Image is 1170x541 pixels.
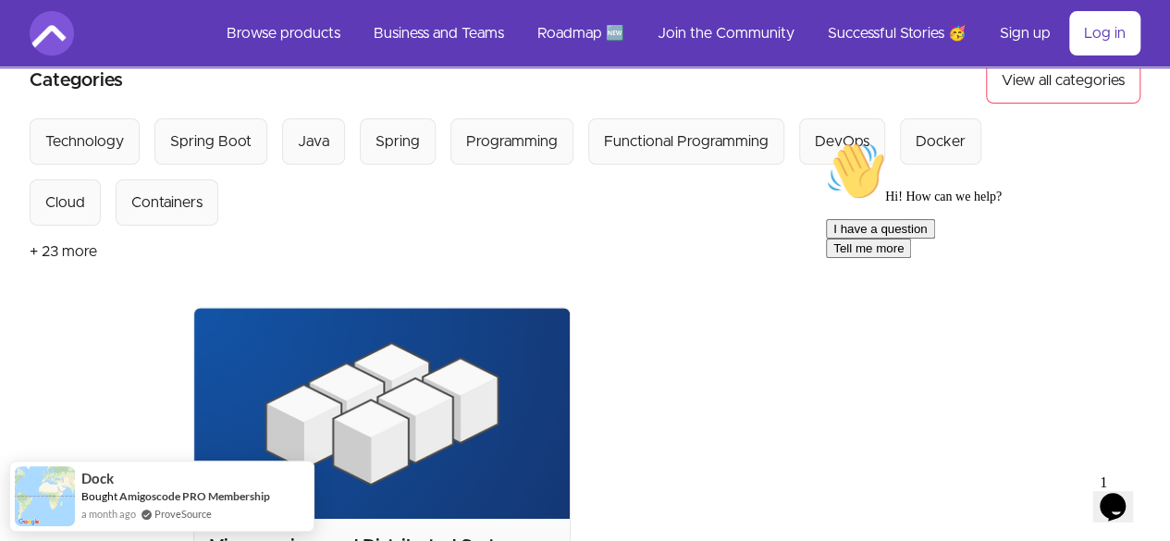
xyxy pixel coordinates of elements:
iframe: chat widget [819,134,1152,458]
div: Java [298,130,329,153]
img: :wave: [7,7,67,67]
a: ProveSource [154,506,212,522]
nav: Main [212,11,1140,55]
a: Roadmap 🆕 [523,11,639,55]
a: Log in [1069,11,1140,55]
div: Technology [45,130,124,153]
div: Functional Programming [604,130,769,153]
img: Amigoscode logo [30,11,74,55]
span: Dock [81,471,114,486]
button: I have a question [7,85,117,105]
a: Join the Community [643,11,809,55]
div: 👋Hi! How can we help?I have a questionTell me more [7,7,340,124]
div: Spring Boot [170,130,252,153]
div: Cloud [45,191,85,214]
span: a month ago [81,506,136,523]
img: Product image for Microservices and Distributed Systems [194,308,570,519]
button: View all categories [986,57,1140,104]
a: Amigoscode PRO Membership [119,489,270,503]
a: Successful Stories 🥳 [813,11,981,55]
div: Spring [376,130,420,153]
div: Containers [131,191,203,214]
button: Tell me more [7,105,92,124]
iframe: chat widget [1092,467,1152,523]
h2: Categories [30,57,123,104]
span: Hi! How can we help? [7,55,183,69]
a: Business and Teams [359,11,519,55]
a: Sign up [985,11,1065,55]
div: DevOps [815,130,869,153]
a: Browse products [212,11,355,55]
div: Docker [916,130,966,153]
img: provesource social proof notification image [15,466,75,526]
div: Programming [466,130,558,153]
span: Bought [81,489,117,503]
button: + 23 more [30,226,97,277]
